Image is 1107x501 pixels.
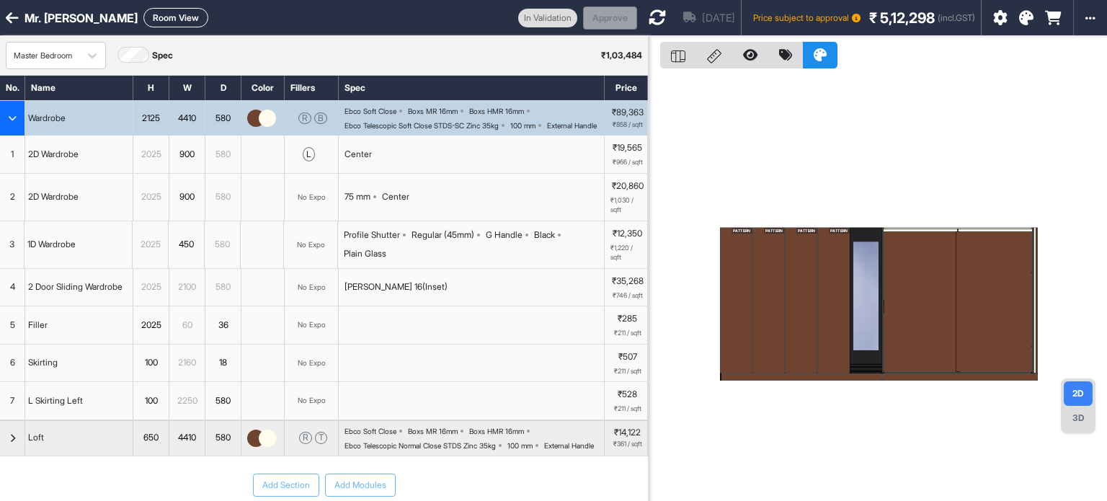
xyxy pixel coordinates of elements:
[25,316,50,334] div: Filler
[25,391,86,410] div: L Skirting Left
[612,179,644,192] p: ₹20,860
[205,76,241,100] div: D
[247,110,264,127] img: thumb_DG_659.png
[618,312,637,325] p: ₹285
[518,9,577,27] div: In Validation
[382,190,409,203] div: Center
[610,195,644,215] span: ₹1,030 / sqft
[10,356,15,369] span: 6
[169,316,205,334] div: 60
[10,394,14,407] span: 7
[702,10,735,26] span: [DATE]
[732,228,752,234] div: PATTERN
[314,112,327,124] div: B
[205,316,241,334] div: 36
[169,110,205,126] div: 4410
[169,187,205,206] div: 900
[205,145,241,164] div: 580
[241,76,285,100] div: Color
[869,7,935,29] span: ₹ 5,12,298
[303,147,315,161] div: l
[169,145,205,164] div: 900
[344,229,400,241] div: Profile Shutter
[205,278,241,296] div: 580
[133,430,169,445] div: 650
[613,157,643,167] span: ₹966 / sqft
[993,11,1008,25] i: Settings
[205,391,241,410] div: 580
[1064,406,1093,430] div: 3D
[25,76,133,100] div: Name
[25,430,47,445] div: Loft
[133,316,169,334] div: 2025
[298,319,326,330] div: No Expo
[613,141,642,154] p: ₹19,565
[133,76,169,100] div: H
[344,148,372,161] div: Center
[299,432,312,443] div: R
[344,280,448,293] div: [PERSON_NAME] 16(Inset)
[152,49,173,62] label: Spec
[344,427,396,435] div: Ebco Soft Close
[618,350,637,363] p: ₹507
[1045,11,1062,25] i: Order
[133,353,169,372] div: 100
[614,366,641,376] span: ₹211 / sqft
[205,353,241,372] div: 18
[169,76,205,100] div: W
[285,76,339,100] div: Fillers
[605,76,648,100] div: Price
[298,112,311,124] div: R
[829,228,849,234] div: PATTERN
[14,50,72,62] div: Master Bedroom
[344,441,496,450] div: Ebco Telescopic Normal Close STDS Zinc 35kg
[315,432,327,443] div: T
[412,229,474,241] div: Regular (45mm)
[133,145,169,164] div: 2025
[25,235,79,254] div: 1D Wardrobe
[133,391,169,410] div: 100
[25,9,138,27] div: Mr. [PERSON_NAME]
[618,388,637,401] p: ₹528
[10,280,15,293] span: 4
[1019,11,1033,25] i: Colors
[169,278,205,296] div: 2100
[133,278,169,296] div: 2025
[753,12,861,25] span: Price subject to approval
[601,49,642,62] p: ₹ 1,03,484
[9,238,14,251] span: 3
[613,291,643,301] span: ₹746 / sqft
[613,440,642,448] span: ₹361 / sqft
[614,427,641,438] p: ₹14,122
[298,395,326,406] div: No Expo
[1064,381,1093,406] div: 2D
[169,235,204,254] div: 450
[25,110,68,126] div: Wardrobe
[344,121,499,130] div: Ebco Telescopic Soft Close STDS-SC Zinc 35kg
[133,235,168,254] div: 2025
[534,229,555,241] div: Black
[205,187,241,206] div: 580
[613,227,642,240] p: ₹12,350
[143,8,208,27] button: Room View
[25,278,125,296] div: 2 Door Sliding Wardrobe
[469,427,524,435] div: Boxs HMR 16mm
[764,228,784,234] div: PATTERN
[205,110,241,126] div: 580
[796,228,817,234] div: PATTERN
[25,187,81,206] div: 2D Wardrobe
[344,190,370,203] div: 75 mm
[339,76,605,100] div: Spec
[547,121,597,130] div: External Handle
[25,353,61,372] div: Skirting
[507,441,533,450] div: 100 mm
[247,430,264,447] img: thumb_DG_659.png
[259,110,276,127] img: thumb_21091.jpg
[169,353,205,372] div: 2160
[938,12,975,25] span: (incl.GST)
[612,107,644,118] p: ₹89,363
[344,107,396,115] div: Ebco Soft Close
[133,110,169,126] div: 2125
[10,190,15,203] span: 2
[25,145,81,164] div: 2D Wardrobe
